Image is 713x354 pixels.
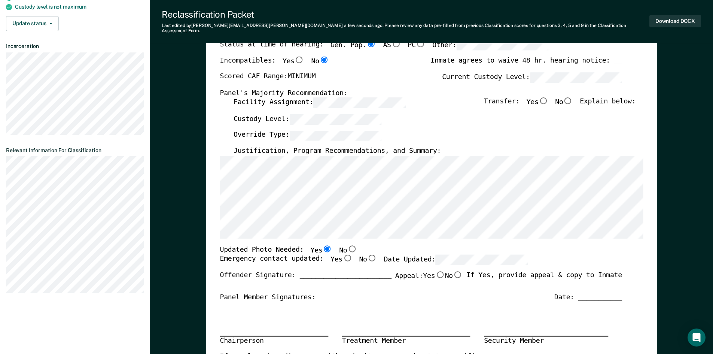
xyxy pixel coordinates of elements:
input: Yes [342,255,352,261]
button: Download DOCX [649,15,701,27]
div: Emergency contact updated: [220,255,528,271]
dt: Relevant Information For Classification [6,147,144,154]
label: PC [408,40,426,51]
label: No [339,245,357,255]
label: No [359,255,377,265]
input: No [563,97,573,104]
label: Custody Level: [233,114,381,124]
label: Appeal: [395,271,463,287]
label: Current Custody Level: [442,72,622,83]
label: Override Type: [233,130,381,141]
input: No [367,255,377,261]
label: Facility Assignment: [233,97,405,108]
dt: Incarceration [6,43,144,49]
div: Status at time of hearing: [220,40,548,57]
div: Panel Member Signatures: [220,293,316,302]
input: AS [391,40,400,47]
div: Incompatibles: [220,57,329,72]
label: Scored CAF Range: MINIMUM [220,72,316,83]
input: No [453,271,463,278]
label: Justification, Program Recommendations, and Summary: [233,147,441,156]
label: Yes [282,57,304,66]
label: Date Updated: [384,255,528,265]
div: Inmate agrees to waive 48 hr. hearing notice: __ [430,57,622,72]
div: Last edited by [PERSON_NAME][EMAIL_ADDRESS][PERSON_NAME][DOMAIN_NAME] . Please review any data pr... [162,23,649,34]
input: Custody Level: [289,114,381,124]
label: Yes [330,255,352,265]
input: No [347,245,357,252]
div: Open Intercom Messenger [688,329,706,347]
label: No [445,271,463,281]
div: Transfer: Explain below: [484,97,636,114]
input: Other: [456,40,548,51]
label: No [311,57,329,66]
label: No [555,97,573,108]
input: Override Type: [289,130,381,141]
label: Gen. Pop. [330,40,376,51]
input: Gen. Pop. [366,40,376,47]
div: Security Member [484,336,608,346]
input: Yes [294,57,304,63]
input: Facility Assignment: [313,97,405,108]
span: a few seconds ago [344,23,383,28]
button: Update status [6,16,59,31]
input: Current Custody Level: [530,72,622,83]
div: Chairperson [220,336,328,346]
label: Yes [526,97,548,108]
div: Date: ___________ [554,293,622,302]
span: maximum [63,4,86,10]
label: AS [383,40,401,51]
input: Yes [538,97,548,104]
div: Panel's Majority Recommendation: [220,89,622,98]
input: No [319,57,329,63]
label: Other: [432,40,548,51]
div: Reclassification Packet [162,9,649,20]
div: Updated Photo Needed: [220,245,357,255]
input: Yes [435,271,445,278]
label: Yes [423,271,445,281]
input: PC [415,40,425,47]
input: Date Updated: [435,255,527,265]
input: Yes [322,245,332,252]
div: Treatment Member [342,336,470,346]
label: Yes [310,245,332,255]
div: Custody level is not [15,4,144,10]
div: Offender Signature: _______________________ If Yes, provide appeal & copy to Inmate [220,271,622,293]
